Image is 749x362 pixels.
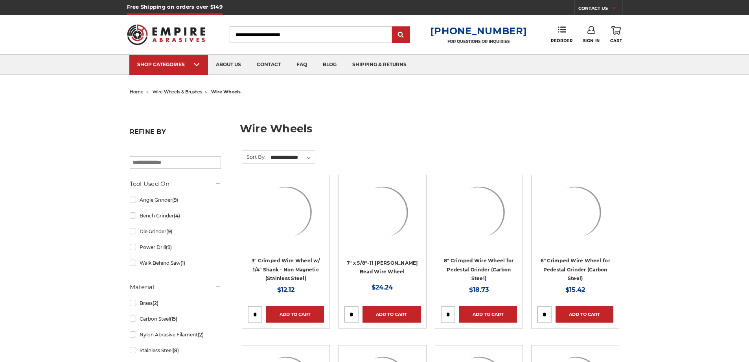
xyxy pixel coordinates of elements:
[551,38,572,43] span: Reorder
[551,26,572,43] a: Reorder
[441,181,517,257] a: 8" Crimped Wire Wheel for Pedestal Grinder
[208,55,249,75] a: about us
[137,61,200,67] div: SHOP CATEGORIES
[266,306,324,323] a: Add to Cart
[130,296,221,310] a: Brass(2)
[130,193,221,207] a: Angle Grinder(9)
[344,55,414,75] a: shipping & returns
[277,286,294,293] span: $12.12
[130,240,221,254] a: Power Drill(9)
[130,209,221,223] a: Bench Grinder(4)
[173,347,179,353] span: (8)
[174,213,180,219] span: (4)
[254,181,317,244] img: Crimped Wire Wheel with Shank Non Magnetic
[544,181,607,244] img: 6" Crimped Wire Wheel for Pedestal Grinder
[289,55,315,75] a: faq
[537,181,613,257] a: 6" Crimped Wire Wheel for Pedestal Grinder
[130,312,221,326] a: Carbon Steel(15)
[372,284,393,291] span: $24.24
[130,282,221,292] h5: Material
[469,286,489,293] span: $18.73
[556,306,613,323] a: Add to Cart
[130,179,221,189] h5: Tool Used On
[166,228,172,234] span: (9)
[166,244,172,250] span: (9)
[430,39,527,44] p: FOR QUESTIONS OR INQUIRIES
[130,225,221,238] a: Die Grinder(9)
[459,306,517,323] a: Add to Cart
[198,332,204,338] span: (2)
[170,316,177,322] span: (15)
[248,181,324,257] a: Crimped Wire Wheel with Shank Non Magnetic
[130,343,221,357] a: Stainless Steel(8)
[447,181,510,244] img: 8" Crimped Wire Wheel for Pedestal Grinder
[242,151,266,163] label: Sort By:
[211,89,241,95] span: wire wheels
[153,300,158,306] span: (2)
[269,152,315,163] select: Sort By:
[130,89,144,95] a: home
[610,26,622,43] a: Cart
[583,38,600,43] span: Sign In
[347,260,418,275] a: 7" x 5/8"-11 [PERSON_NAME] Bead Wire Wheel
[240,123,620,140] h1: wire wheels
[252,258,320,281] a: 3" Crimped Wire Wheel w/ 1/4" Shank - Non Magnetic (Stainless Steel)
[344,181,420,257] a: 7" x 5/8"-11 Stringer Bead Wire Wheel
[351,181,414,244] img: 7" x 5/8"-11 Stringer Bead Wire Wheel
[610,38,622,43] span: Cart
[130,328,221,342] a: Nylon Abrasive Filament(2)
[578,4,622,15] a: CONTACT US
[541,258,610,281] a: 6" Crimped Wire Wheel for Pedestal Grinder (Carbon Steel)
[430,25,527,37] a: [PHONE_NUMBER]
[363,306,420,323] a: Add to Cart
[172,197,178,203] span: (9)
[249,55,289,75] a: contact
[565,286,585,293] span: $15.42
[130,256,221,270] a: Walk Behind Saw(1)
[444,258,513,281] a: 8" Crimped Wire Wheel for Pedestal Grinder (Carbon Steel)
[127,19,206,50] img: Empire Abrasives
[393,27,409,43] input: Submit
[180,260,185,266] span: (1)
[315,55,344,75] a: blog
[153,89,202,95] a: wire wheels & brushes
[130,128,221,140] h5: Refine by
